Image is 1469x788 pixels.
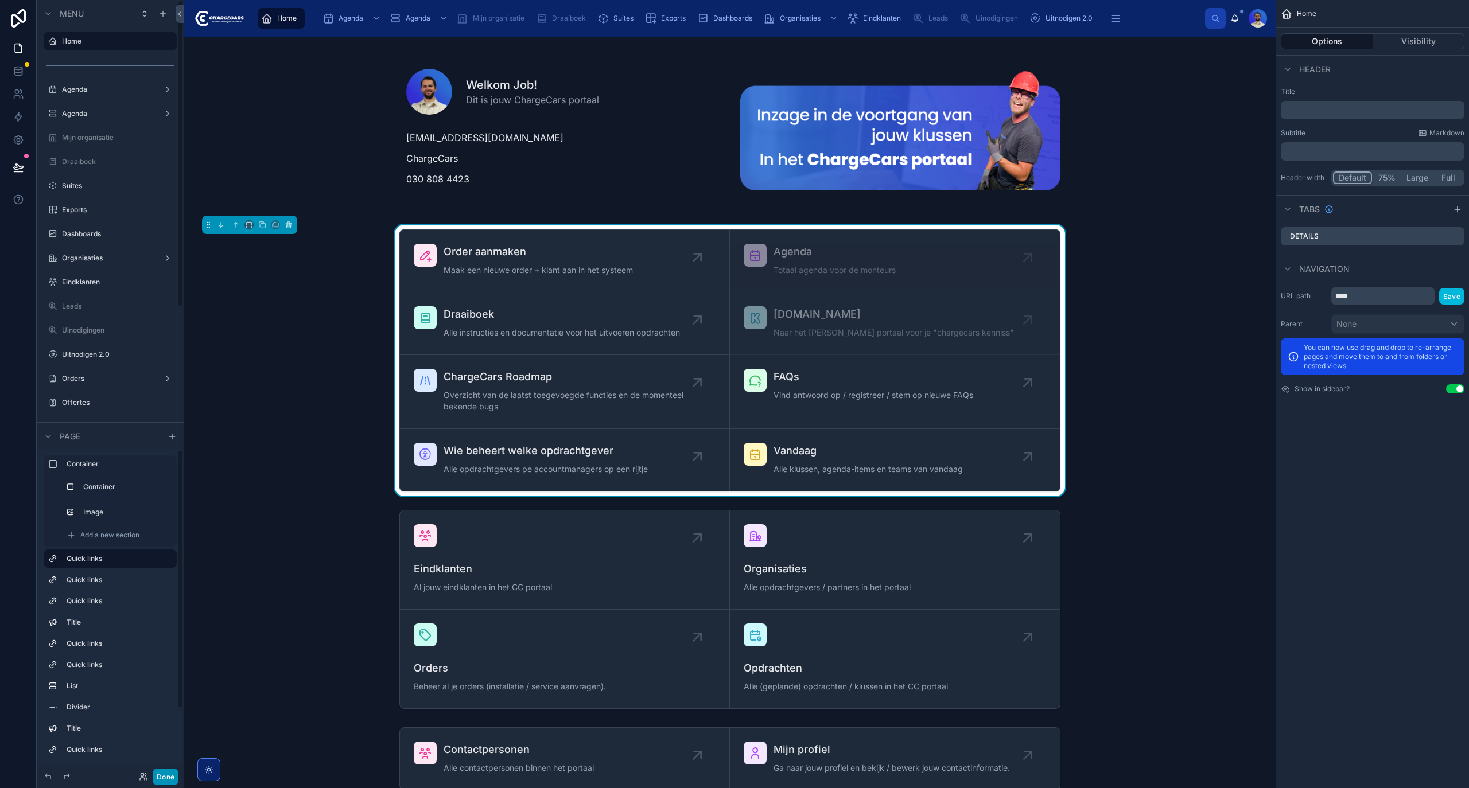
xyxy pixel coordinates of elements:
a: Suites [594,8,642,29]
span: Organisaties [780,14,821,23]
label: Eindklanten [62,278,170,287]
label: Dashboards [62,229,170,239]
span: Agenda [339,14,363,23]
label: Subtitle [1281,128,1305,138]
label: Quick links [67,554,168,563]
label: Quick links [67,575,168,584]
span: Agenda [774,244,896,260]
label: Quick links [67,596,168,606]
span: [DOMAIN_NAME] [774,306,1014,322]
button: Visibility [1373,33,1465,49]
a: Uitnodigen 2.0 [62,350,170,359]
a: Wie beheert welke opdrachtgeverAlle opdrachtgevers pe accountmanagers op een rijtje [400,429,730,491]
label: Organisaties [62,253,154,263]
a: Dashboards [694,8,760,29]
span: Draaiboek [444,306,680,322]
label: Quick links [67,639,168,648]
label: URL path [1281,291,1327,301]
label: Details [1290,232,1319,241]
a: Leads [909,8,956,29]
label: Quick links [67,660,168,669]
a: AgendaTotaal agenda voor de monteurs [730,230,1060,292]
button: Default [1333,171,1372,184]
a: ChargeCars RoadmapOverzicht van de laatst toegevoegde functies en de momenteel bekende bugs [400,355,730,429]
label: Exports [62,205,170,214]
label: Image [83,508,165,517]
label: Agenda [62,109,154,118]
a: FAQsVind antwoord op / registreer / stem op nieuwe FAQs [730,355,1060,429]
a: Uinodigingen [956,8,1026,29]
span: Eindklanten [863,14,901,23]
p: You can now use drag and drop to re-arrange pages and move them to and from folders or nested views [1304,343,1458,370]
label: Suites [62,181,170,190]
span: Alle klussen, agenda-items en teams van vandaag [774,463,963,475]
div: scrollable content [253,6,1205,31]
span: Tabs [1299,204,1320,215]
span: Home [277,14,297,23]
span: Exports [661,14,686,23]
span: Uitnodigen 2.0 [1046,14,1093,23]
a: Order aanmakenMaak een nieuwe order + klant aan in het systeem [400,230,730,292]
label: Divider [67,703,168,712]
button: 75% [1372,171,1401,184]
a: Organisaties [760,8,844,29]
span: Maak een nieuwe order + klant aan in het systeem [444,264,633,276]
label: Title [1281,87,1464,96]
div: scrollable content [1281,101,1464,119]
a: DraaiboekAlle instructies en documentatie voor het uitvoeren opdrachten [400,292,730,355]
label: Title [67,618,168,627]
span: Draaiboek [552,14,586,23]
span: Totaal agenda voor de monteurs [774,264,896,276]
a: Exports [642,8,694,29]
span: Dashboards [713,14,752,23]
a: [DOMAIN_NAME]Naar het [PERSON_NAME] portaal voor je "chargecars kenniss" [730,292,1060,355]
span: Naar het [PERSON_NAME] portaal voor je "chargecars kenniss" [774,327,1014,338]
span: Order aanmaken [444,244,633,260]
span: Alle instructies en documentatie voor het uitvoeren opdrachten [444,327,680,338]
label: List [67,681,168,691]
span: Leads [928,14,948,23]
label: Parent [1281,319,1327,329]
span: Uinodigingen [976,14,1018,23]
label: Uinodigingen [62,326,170,335]
label: Orders [62,374,154,383]
a: Home [258,8,305,29]
span: Header [1299,64,1331,75]
span: None [1336,318,1357,330]
label: Show in sidebar? [1295,384,1350,393]
span: Agenda [406,14,430,23]
button: Save [1439,288,1464,305]
label: Agenda [62,85,154,94]
label: Container [83,482,165,491]
a: Mijn organisatie [62,133,170,142]
label: Leads [62,302,170,311]
label: Draaiboek [62,157,170,166]
label: Home [62,37,170,46]
a: Markdown [1418,128,1464,138]
a: Agenda [386,8,453,29]
span: Overzicht van de laatst toegevoegde functies en de momenteel bekende bugs [444,389,697,412]
span: Vandaag [774,443,963,459]
img: App logo [193,9,244,28]
a: VandaagAlle klussen, agenda-items en teams van vandaag [730,429,1060,491]
span: Suites [613,14,634,23]
label: Offertes [62,398,170,407]
span: Mijn organisatie [473,14,524,23]
span: Markdown [1429,128,1464,138]
button: Full [1433,171,1463,184]
button: Options [1281,33,1373,49]
a: Uitnodigen 2.0 [1026,8,1101,29]
button: None [1331,314,1464,334]
span: Vind antwoord op / registreer / stem op nieuwe FAQs [774,389,973,401]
